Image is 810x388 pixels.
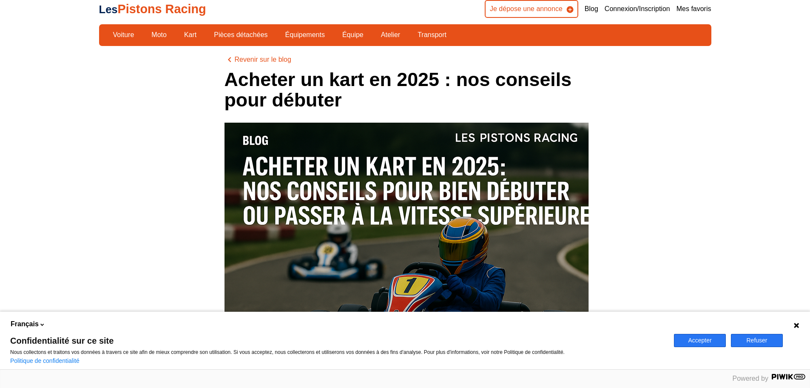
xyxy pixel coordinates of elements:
[11,319,39,329] span: Français
[225,69,586,110] h1: Acheter un kart en 2025 : nos conseils pour débuter
[10,357,80,364] a: Politique de confidentialité
[733,375,769,382] span: Powered by
[108,28,140,42] a: Voiture
[731,334,783,347] button: Refuser
[99,3,118,15] span: Les
[412,28,452,42] a: Transport
[146,28,172,42] a: Moto
[179,28,202,42] a: Kart
[280,28,330,42] a: Équipements
[676,4,711,14] a: Mes favoris
[585,4,598,14] a: Blog
[605,4,670,14] a: Connexion/Inscription
[225,55,235,65] span: chevron_left
[10,336,664,345] span: Confidentialité sur ce site
[99,2,206,16] a: LesPistons Racing
[337,28,369,42] a: Équipe
[674,334,726,347] button: Accepter
[208,28,273,42] a: Pièces détachées
[225,123,589,366] img: Acheter un kart en 2025 : nos conseils pour débuter
[225,55,586,65] a: chevron_leftRevenir sur le blog
[375,28,406,42] a: Atelier
[10,349,664,355] p: Nous collectons et traitons vos données à travers ce site afin de mieux comprendre son utilisatio...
